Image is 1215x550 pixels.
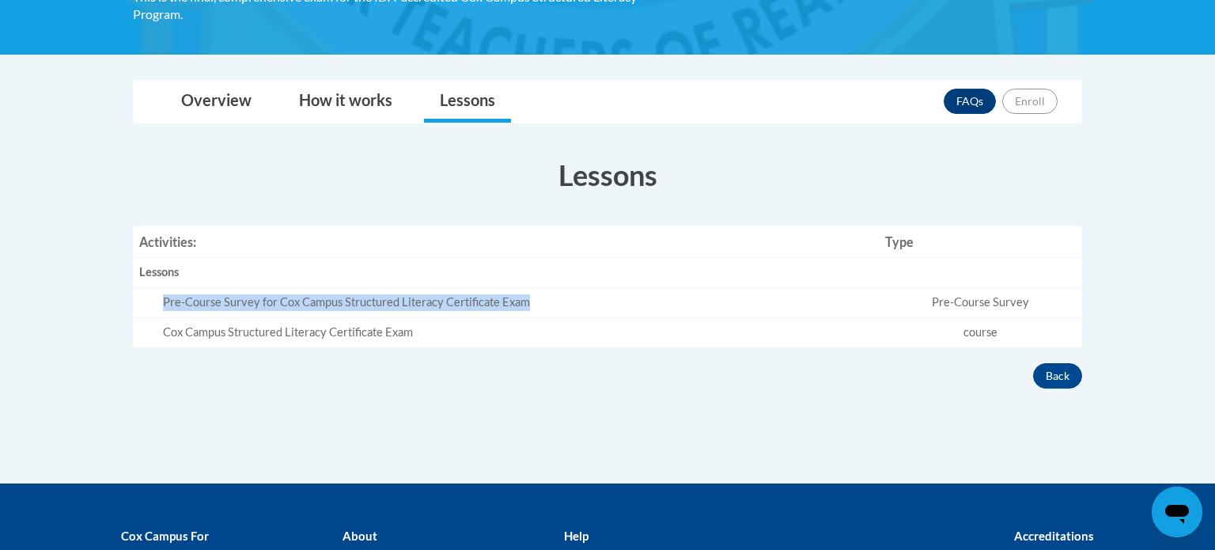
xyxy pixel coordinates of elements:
b: Cox Campus For [121,529,209,543]
a: Lessons [424,81,511,123]
a: FAQs [944,89,996,114]
button: Enroll [1002,89,1058,114]
td: Pre-Course Survey [879,288,1082,318]
a: Overview [165,81,267,123]
div: Pre-Course Survey for Cox Campus Structured Literacy Certificate Exam [163,294,872,311]
th: Activities: [133,226,879,258]
b: About [343,529,377,543]
th: Type [879,226,1082,258]
h3: Lessons [133,155,1082,195]
div: Lessons [139,264,872,281]
div: Cox Campus Structured Literacy Certificate Exam [163,324,872,341]
iframe: Button to launch messaging window [1152,487,1202,537]
b: Help [564,529,589,543]
a: How it works [283,81,408,123]
b: Accreditations [1014,529,1094,543]
td: course [879,318,1082,347]
button: Back [1033,363,1082,389]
